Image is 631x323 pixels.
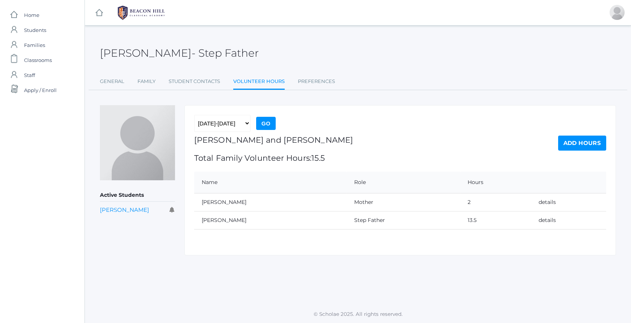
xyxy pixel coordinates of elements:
p: © Scholae 2025. All rights reserved. [85,310,631,318]
span: - Step Father [192,47,259,59]
a: Add Hours [558,136,606,151]
th: Name [194,172,347,193]
a: Volunteer Hours [233,74,285,90]
span: Apply / Enroll [24,83,57,98]
td: Mother [347,193,460,211]
div: Derrick Marzano [610,5,625,20]
input: Go [256,117,276,130]
td: [PERSON_NAME] [194,193,347,211]
a: General [100,74,124,89]
span: Classrooms [24,53,52,68]
a: [PERSON_NAME] [100,206,149,213]
a: details [539,199,556,205]
a: Family [137,74,155,89]
td: [PERSON_NAME] [194,211,347,229]
span: Staff [24,68,35,83]
a: Preferences [298,74,335,89]
th: Hours [460,172,531,193]
span: Students [24,23,46,38]
td: 2 [460,193,531,211]
h2: [PERSON_NAME] [100,47,259,59]
i: Receives communications for this student [169,207,175,213]
td: 13.5 [460,211,531,229]
span: Home [24,8,39,23]
h1: [PERSON_NAME] and [PERSON_NAME] [194,136,353,144]
a: details [539,217,556,223]
a: Student Contacts [169,74,220,89]
img: Derrick Marzano [100,105,175,180]
span: Families [24,38,45,53]
span: 15.5 [311,153,325,163]
h1: Total Family Volunteer Hours: [194,154,353,162]
h5: Active Students [100,189,175,202]
td: Step Father [347,211,460,229]
th: Role [347,172,460,193]
img: 1_BHCALogos-05.png [113,3,169,22]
